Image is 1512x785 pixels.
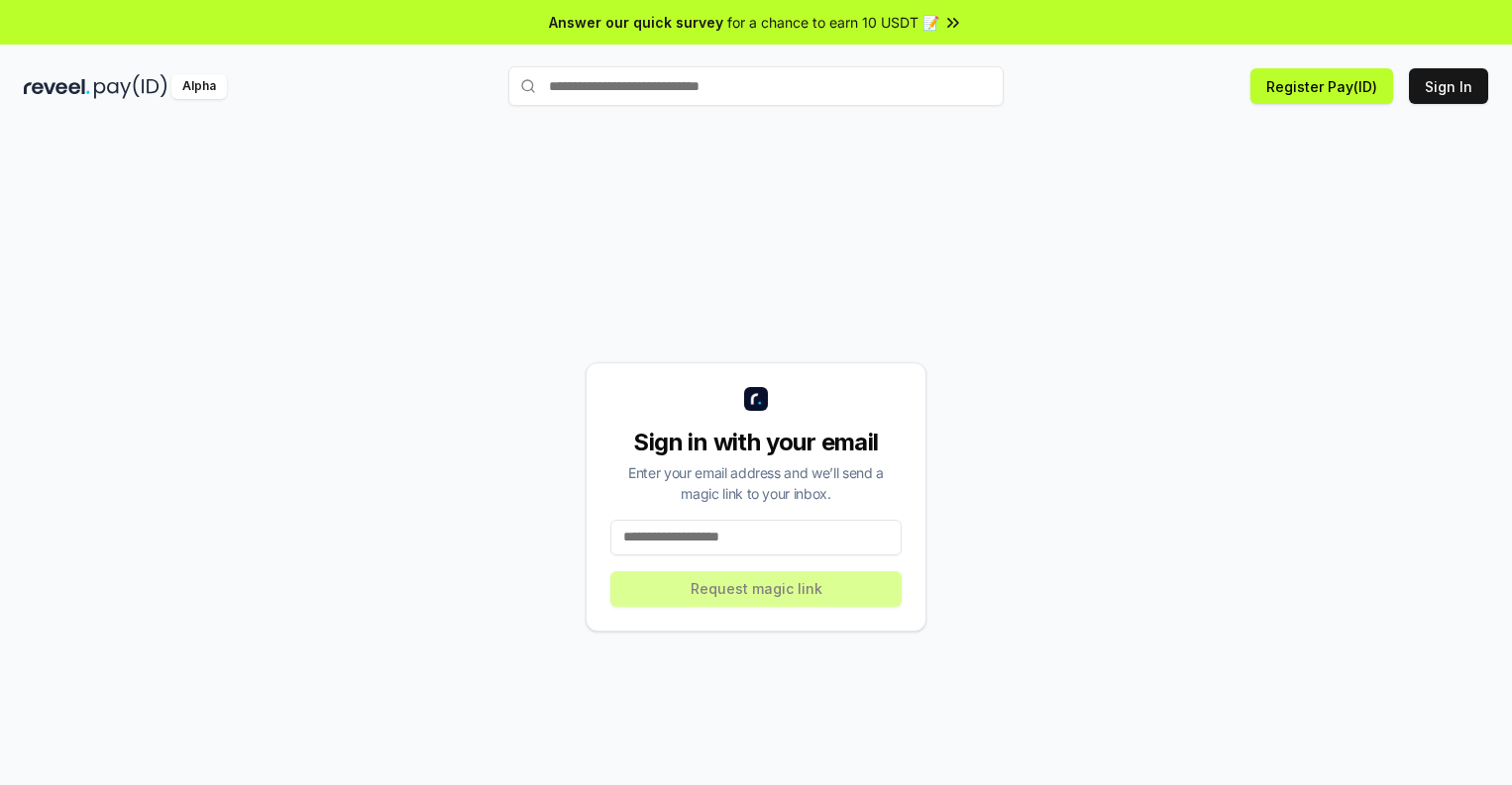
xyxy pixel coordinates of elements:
button: Sign In [1409,68,1488,104]
img: logo_small [744,387,768,411]
div: Alpha [171,74,227,99]
button: Register Pay(ID) [1250,68,1393,104]
div: Enter your email address and we’ll send a magic link to your inbox. [610,462,902,504]
span: for a chance to earn 10 USDT 📝 [727,12,939,33]
img: reveel_dark [24,74,90,99]
div: Sign in with your email [610,427,902,458]
span: Answer our quick survey [549,12,723,33]
img: pay_id [94,74,167,99]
